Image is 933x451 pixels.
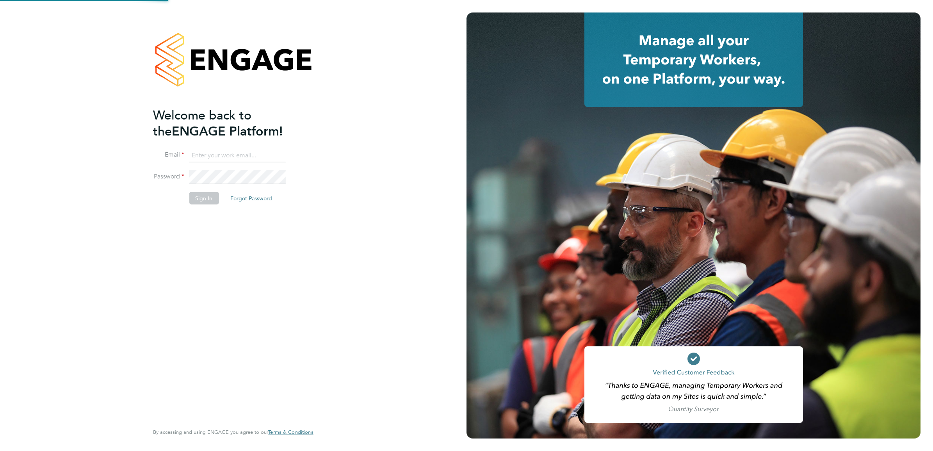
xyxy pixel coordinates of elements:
label: Password [153,173,184,181]
input: Enter your work email... [189,148,285,162]
button: Forgot Password [224,192,278,205]
label: Email [153,151,184,159]
button: Sign In [189,192,219,205]
a: Terms & Conditions [268,429,313,435]
span: Welcome back to the [153,107,251,139]
h2: ENGAGE Platform! [153,107,305,139]
span: By accessing and using ENGAGE you agree to our [153,429,313,435]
